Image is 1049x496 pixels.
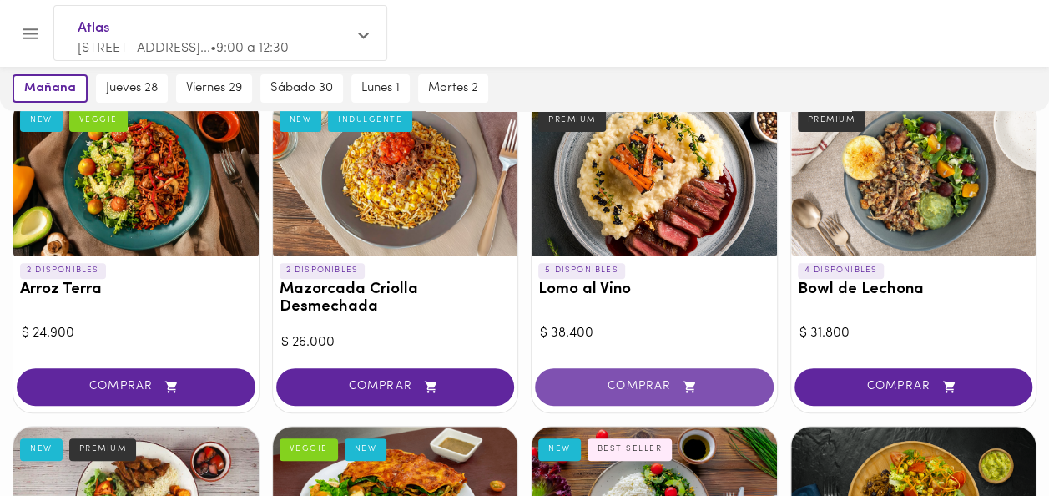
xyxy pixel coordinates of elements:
div: NEW [538,438,581,460]
button: mañana [13,74,88,103]
p: 5 DISPONIBLES [538,263,625,278]
div: NEW [280,109,322,131]
button: viernes 29 [176,74,252,103]
div: Arroz Terra [13,98,259,256]
button: COMPRAR [535,368,774,406]
h3: Arroz Terra [20,281,252,299]
div: Lomo al Vino [532,98,777,256]
div: $ 24.900 [22,324,250,343]
span: COMPRAR [556,380,753,394]
span: [STREET_ADDRESS]... • 9:00 a 12:30 [78,42,289,55]
div: NEW [20,438,63,460]
span: jueves 28 [106,81,158,96]
button: jueves 28 [96,74,168,103]
p: 2 DISPONIBLES [20,263,106,278]
iframe: Messagebird Livechat Widget [952,399,1032,479]
span: lunes 1 [361,81,400,96]
p: 4 DISPONIBLES [798,263,885,278]
div: BEST SELLER [588,438,673,460]
div: $ 31.800 [799,324,1028,343]
div: VEGGIE [69,109,128,131]
span: COMPRAR [38,380,235,394]
h3: Bowl de Lechona [798,281,1030,299]
div: Mazorcada Criolla Desmechada [273,98,518,256]
span: COMPRAR [297,380,494,394]
button: COMPRAR [794,368,1033,406]
span: sábado 30 [270,81,333,96]
button: Menu [10,13,51,54]
button: COMPRAR [17,368,255,406]
button: martes 2 [418,74,488,103]
div: $ 26.000 [281,333,510,352]
button: lunes 1 [351,74,410,103]
span: mañana [24,81,76,96]
span: viernes 29 [186,81,242,96]
span: COMPRAR [815,380,1012,394]
div: NEW [345,438,387,460]
span: martes 2 [428,81,478,96]
div: PREMIUM [798,109,865,131]
button: COMPRAR [276,368,515,406]
h3: Mazorcada Criolla Desmechada [280,281,512,316]
div: NEW [20,109,63,131]
div: Bowl de Lechona [791,98,1036,256]
button: sábado 30 [260,74,343,103]
h3: Lomo al Vino [538,281,770,299]
div: PREMIUM [538,109,606,131]
div: $ 38.400 [540,324,769,343]
div: PREMIUM [69,438,137,460]
p: 2 DISPONIBLES [280,263,366,278]
div: INDULGENTE [328,109,412,131]
span: Atlas [78,18,346,39]
div: VEGGIE [280,438,338,460]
